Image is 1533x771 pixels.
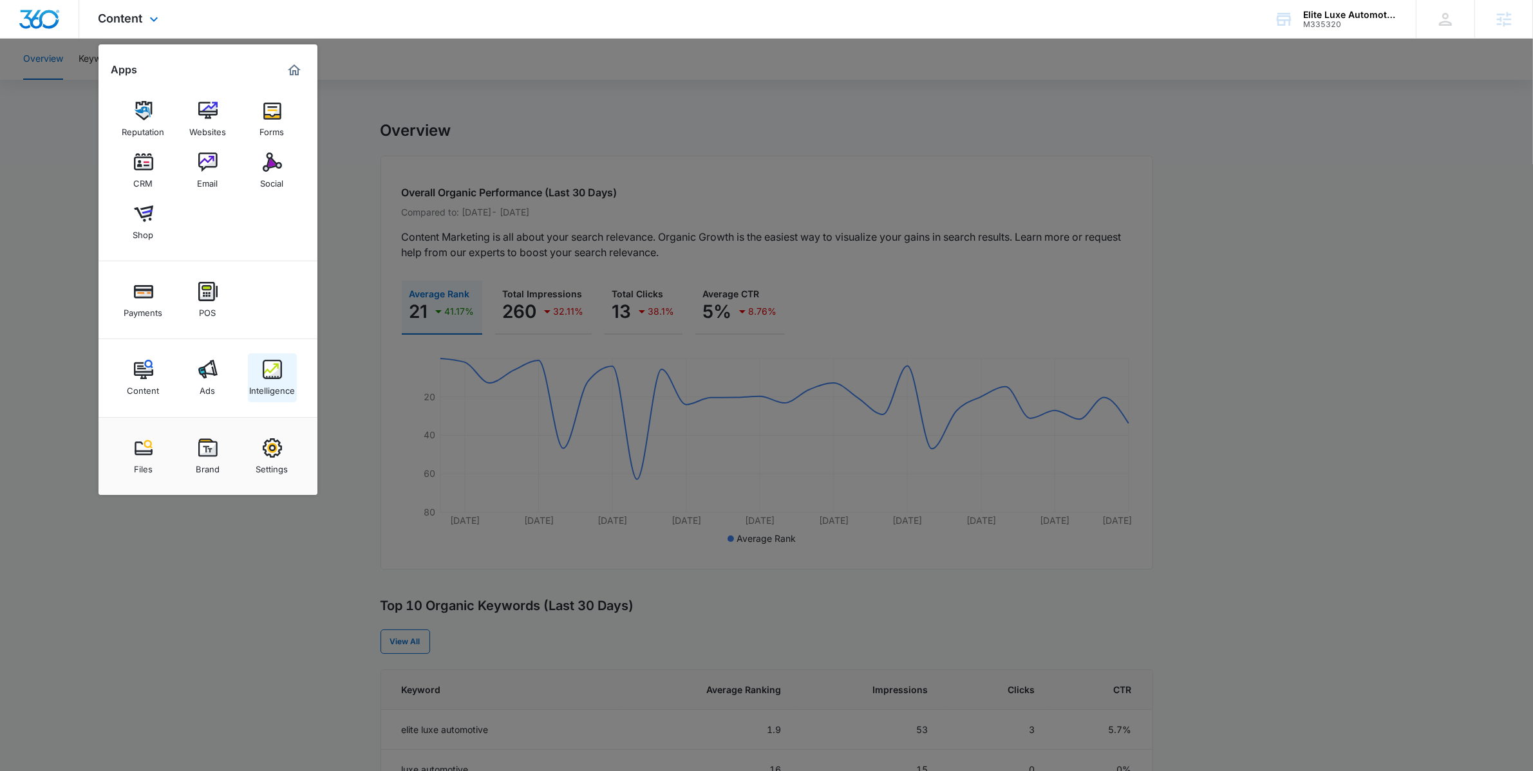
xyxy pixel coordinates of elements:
div: Websites [189,120,226,137]
div: Reputation [122,120,165,137]
div: Social [261,172,284,189]
div: Forms [260,120,285,137]
a: Ads [183,353,232,402]
h2: Apps [111,64,138,76]
div: Settings [256,458,288,474]
a: Forms [248,95,297,144]
a: Files [119,432,168,481]
span: Content [99,12,143,25]
div: account name [1303,10,1397,20]
a: Email [183,146,232,195]
a: Websites [183,95,232,144]
div: Intelligence [249,379,295,396]
div: Payments [124,301,163,318]
div: Email [198,172,218,189]
a: Intelligence [248,353,297,402]
a: Marketing 360® Dashboard [284,60,305,80]
a: Reputation [119,95,168,144]
a: Shop [119,198,168,246]
a: POS [183,275,232,324]
a: CRM [119,146,168,195]
div: Ads [200,379,216,396]
a: Settings [248,432,297,481]
div: POS [200,301,216,318]
a: Social [248,146,297,195]
div: Files [134,458,153,474]
div: CRM [134,172,153,189]
div: Content [127,379,160,396]
div: account id [1303,20,1397,29]
div: Brand [196,458,220,474]
a: Content [119,353,168,402]
div: Shop [133,223,154,240]
a: Payments [119,275,168,324]
a: Brand [183,432,232,481]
